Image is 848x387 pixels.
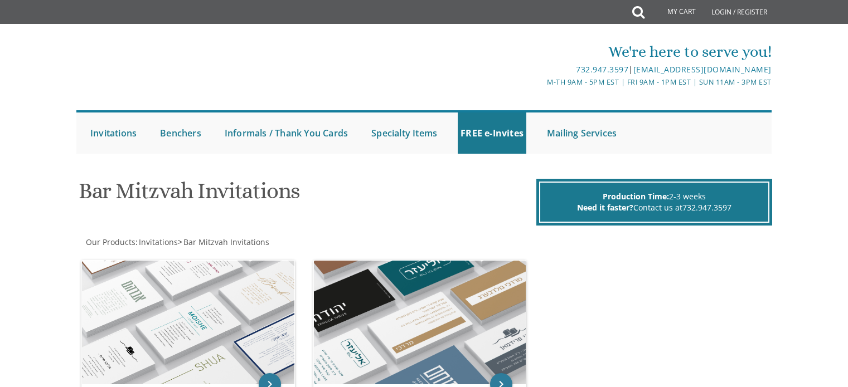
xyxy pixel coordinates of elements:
[603,191,669,202] span: Production Time:
[544,112,619,154] a: Mailing Services
[576,64,628,75] a: 732.947.3597
[88,112,139,154] a: Invitations
[458,112,526,154] a: FREE e-Invites
[314,261,526,384] img: Kiddush Minis
[139,237,178,247] span: Invitations
[643,1,704,23] a: My Cart
[178,237,269,247] span: >
[309,63,772,76] div: |
[182,237,269,247] a: Bar Mitzvah Invitations
[222,112,351,154] a: Informals / Thank You Cards
[183,237,269,247] span: Bar Mitzvah Invitations
[157,112,204,154] a: Benchers
[85,237,135,247] a: Our Products
[138,237,178,247] a: Invitations
[369,112,440,154] a: Specialty Items
[577,202,633,213] span: Need it faster?
[309,76,772,88] div: M-Th 9am - 5pm EST | Fri 9am - 1pm EST | Sun 11am - 3pm EST
[633,64,772,75] a: [EMAIL_ADDRESS][DOMAIN_NAME]
[79,179,534,212] h1: Bar Mitzvah Invitations
[82,261,294,384] img: Classic Bar Mitzvah Invitations
[76,237,424,248] div: :
[539,182,769,223] div: 2-3 weeks Contact us at
[682,202,731,213] a: 732.947.3597
[309,41,772,63] div: We're here to serve you!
